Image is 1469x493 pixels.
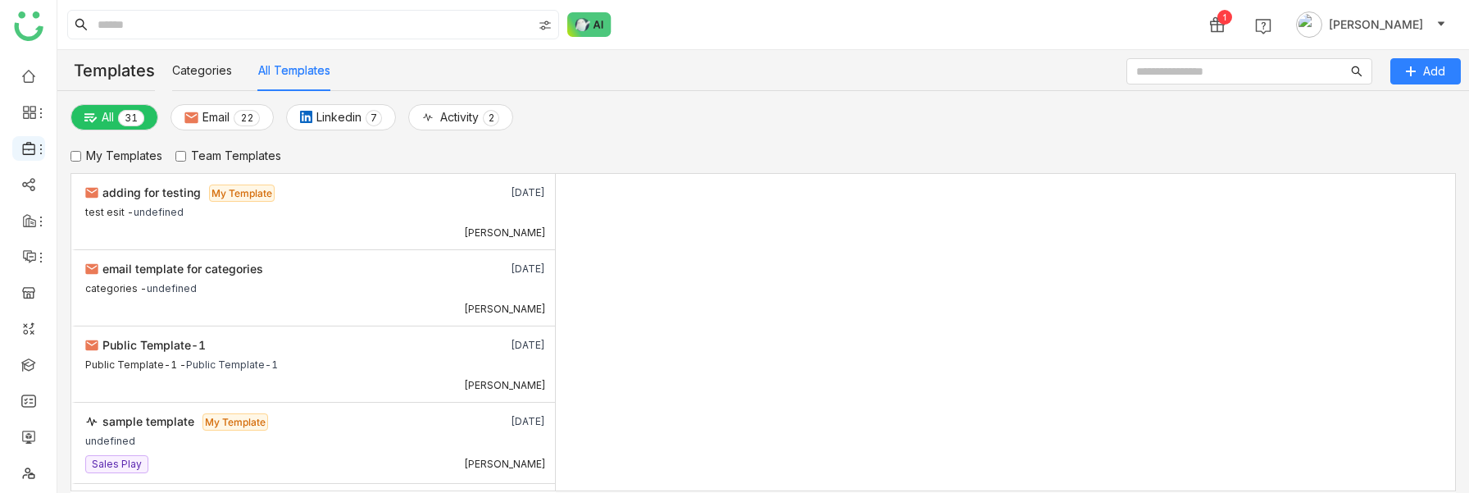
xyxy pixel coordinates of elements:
div: test esit - [85,202,134,219]
div: 1 [1217,10,1232,25]
img: email.svg [184,111,198,125]
label: Team Templates [175,147,281,165]
img: plainalloptions.svg [84,112,98,125]
button: All [70,104,158,130]
span: Add [1423,62,1445,80]
span: adding for testing [102,185,201,199]
span: My Template [209,185,275,202]
div: Public Template-1 - [85,354,186,372]
div: [PERSON_NAME] [464,458,546,471]
div: categories - [85,278,147,295]
nz-badge-sup: 22 [234,110,260,126]
img: email.svg [85,262,98,276]
div: undefined [134,202,184,219]
span: email template for categories [102,262,263,276]
span: Public Template-1 [102,338,206,352]
span: Activity [440,108,479,126]
div: Public Template-1 [186,354,278,372]
p: 2 [240,110,247,126]
button: Linkedin [286,104,396,130]
input: My Templates [70,151,81,162]
p: 1 [131,110,138,126]
button: Add [1390,58,1461,84]
img: avatar [1296,11,1322,38]
img: search-type.svg [539,19,552,32]
nz-badge-sup: 31 [118,110,144,126]
button: All Templates [258,62,330,80]
button: Categories [172,62,232,80]
nz-badge-sup: 7 [366,110,382,126]
img: logo [14,11,43,41]
img: email.svg [85,339,98,352]
span: My Template [202,413,268,431]
div: [DATE] [453,184,545,202]
span: [PERSON_NAME] [1329,16,1423,34]
div: Templates [57,50,155,91]
div: [DATE] [453,413,545,431]
div: [DATE] [453,336,545,354]
button: Email [171,104,274,130]
input: Team Templates [175,151,186,162]
div: [PERSON_NAME] [464,226,546,240]
label: My Templates [70,147,162,165]
p: 2 [247,110,253,126]
div: [PERSON_NAME] [464,379,546,392]
div: undefined [85,431,135,448]
div: undefined [147,278,197,295]
span: Linkedin [316,108,362,126]
img: email.svg [85,186,98,199]
nz-tag: Sales Play [85,455,148,473]
p: 3 [125,110,131,126]
p: 7 [371,110,377,126]
div: [PERSON_NAME] [464,303,546,316]
button: [PERSON_NAME] [1293,11,1449,38]
nz-badge-sup: 2 [483,110,499,126]
span: sample template [102,414,194,428]
div: [DATE] [453,260,545,278]
img: ask-buddy-normal.svg [567,12,612,37]
span: Email [202,108,230,126]
img: help.svg [1255,18,1271,34]
img: activity.svg [85,415,98,428]
img: linkedin.svg [300,111,312,123]
p: 2 [488,110,494,126]
button: Activity [408,104,513,130]
span: All [102,108,114,126]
